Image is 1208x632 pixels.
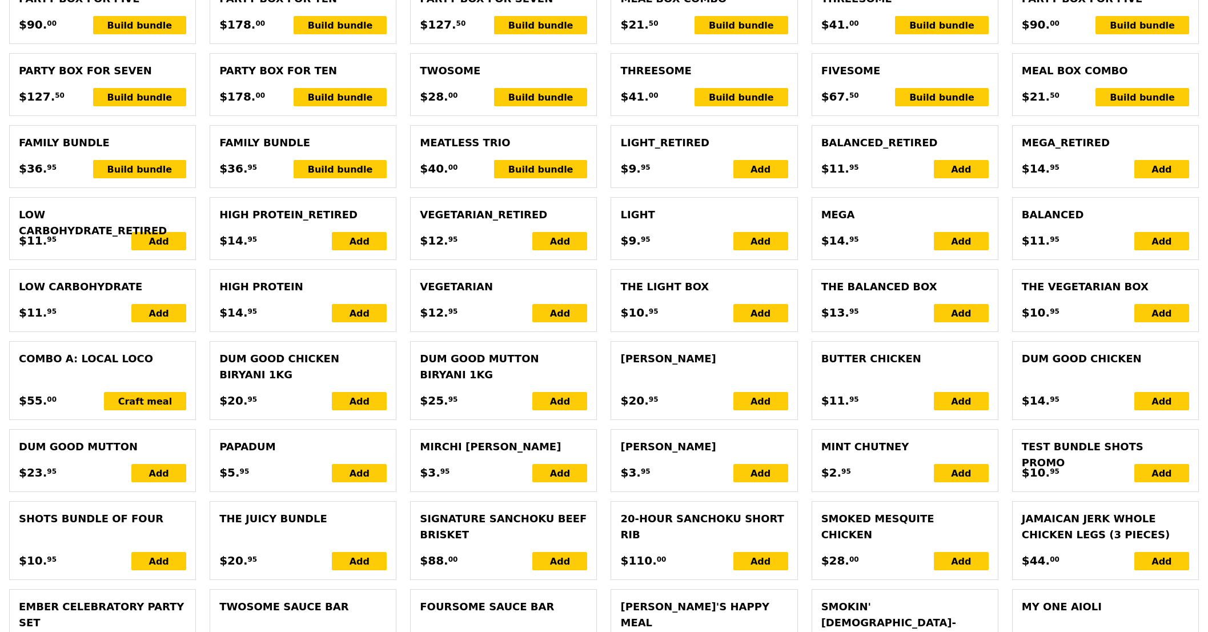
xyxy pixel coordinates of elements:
div: Add [934,160,989,178]
div: Add [1134,392,1189,410]
span: $14. [1022,392,1050,409]
span: $2. [821,464,841,481]
div: My One Aioli [1022,599,1189,615]
span: $14. [219,304,247,321]
span: 00 [255,19,265,28]
span: $90. [19,16,47,33]
div: Add [532,552,587,570]
span: $21. [1022,88,1050,105]
span: 95 [1050,467,1059,476]
div: Build bundle [895,16,989,34]
div: The Light Box [620,279,788,295]
div: Butter Chicken [821,351,989,367]
div: Foursome Sauce Bar [420,599,587,615]
span: 95 [448,395,458,404]
span: 95 [440,467,450,476]
span: 95 [248,555,258,564]
div: Low Carbohydrate_RETIRED [19,207,186,239]
div: Signature Sanchoku Beef Brisket [420,511,587,543]
div: Combo A: Local Loco [19,351,186,367]
div: Build bundle [93,160,187,178]
span: 95 [641,163,651,172]
span: $10. [19,552,47,569]
span: $5. [219,464,239,481]
span: 95 [849,235,859,244]
div: Build bundle [695,88,788,106]
div: Build bundle [895,88,989,106]
div: Add [1134,160,1189,178]
span: $20. [219,552,247,569]
span: $3. [420,464,440,481]
span: 95 [248,307,258,316]
span: 00 [649,91,659,100]
span: $21. [620,16,648,33]
div: Mega_RETIRED [1022,135,1189,151]
div: Build bundle [294,88,387,106]
div: High Protein_RETIRED [219,207,387,223]
div: Build bundle [494,16,588,34]
span: 00 [47,19,57,28]
div: Add [532,232,587,250]
div: Add [131,464,186,482]
span: 95 [248,163,258,172]
span: 95 [248,395,258,404]
span: $23. [19,464,47,481]
span: 00 [1050,555,1059,564]
div: Add [131,304,186,322]
div: The Vegetarian Box [1022,279,1189,295]
span: 00 [849,555,859,564]
span: 95 [649,307,659,316]
div: Add [733,464,788,482]
span: $40. [420,160,448,177]
span: 95 [248,235,258,244]
span: 95 [1050,307,1059,316]
div: Add [332,392,387,410]
div: Add [532,304,587,322]
span: 95 [849,395,859,404]
span: $41. [620,88,648,105]
div: Twosome [420,63,587,79]
div: Add [1134,304,1189,322]
div: Craft meal [104,392,186,410]
div: Add [332,232,387,250]
span: $127. [420,16,456,33]
div: Add [1134,232,1189,250]
span: $67. [821,88,849,105]
span: $90. [1022,16,1050,33]
div: Build bundle [494,160,588,178]
span: $28. [420,88,448,105]
span: 95 [47,307,57,316]
span: 50 [456,19,466,28]
span: 00 [849,19,859,28]
span: $9. [620,160,640,177]
div: Build bundle [93,16,187,34]
div: Threesome [620,63,788,79]
span: $12. [420,232,448,249]
span: $10. [620,304,648,321]
span: 00 [255,91,265,100]
span: 95 [1050,163,1059,172]
div: Build bundle [1095,88,1189,106]
div: Party Box for Seven [19,63,186,79]
div: Add [733,304,788,322]
div: Family Bundle [219,135,387,151]
div: Add [332,464,387,482]
div: Jamaican Jerk Whole Chicken Legs (3 Pieces) [1022,511,1189,543]
span: $20. [219,392,247,409]
span: $10. [1022,464,1050,481]
span: $25. [420,392,448,409]
div: Build bundle [695,16,788,34]
div: Add [733,160,788,178]
span: 00 [448,91,458,100]
span: $55. [19,392,47,409]
div: Add [934,304,989,322]
div: Build bundle [294,16,387,34]
div: Add [733,232,788,250]
span: 50 [849,91,859,100]
span: 95 [649,395,659,404]
div: Add [1134,464,1189,482]
span: $11. [19,232,47,249]
div: Add [332,304,387,322]
span: $88. [420,552,448,569]
span: 95 [47,163,57,172]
